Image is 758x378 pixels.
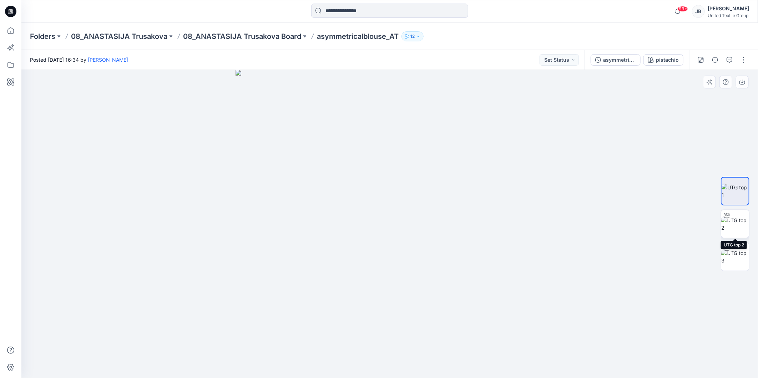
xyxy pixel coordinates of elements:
button: asymmetricalblouse_AT [591,54,641,66]
p: 12 [410,32,415,40]
a: Folders [30,31,55,41]
div: asymmetricalblouse_AT [603,56,636,64]
div: JB [692,5,705,18]
div: [PERSON_NAME] [708,4,749,13]
img: UTG top 1 [722,184,749,199]
img: UTG top 3 [721,249,749,264]
button: 12 [401,31,424,41]
button: Details [709,54,721,66]
button: pistachio [643,54,683,66]
div: pistachio [656,56,679,64]
a: [PERSON_NAME] [88,57,128,63]
p: asymmetricalblouse_AT [317,31,399,41]
a: 08_ANASTASIJA Trusakova [71,31,167,41]
a: 08_ANASTASIJA Trusakova Board [183,31,301,41]
span: Posted [DATE] 16:34 by [30,56,128,63]
img: eyJhbGciOiJIUzI1NiIsImtpZCI6IjAiLCJzbHQiOiJzZXMiLCJ0eXAiOiJKV1QifQ.eyJkYXRhIjp7InR5cGUiOiJzdG9yYW... [236,70,544,378]
div: United Textile Group [708,13,749,18]
img: UTG top 2 [721,216,749,231]
span: 99+ [677,6,688,12]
